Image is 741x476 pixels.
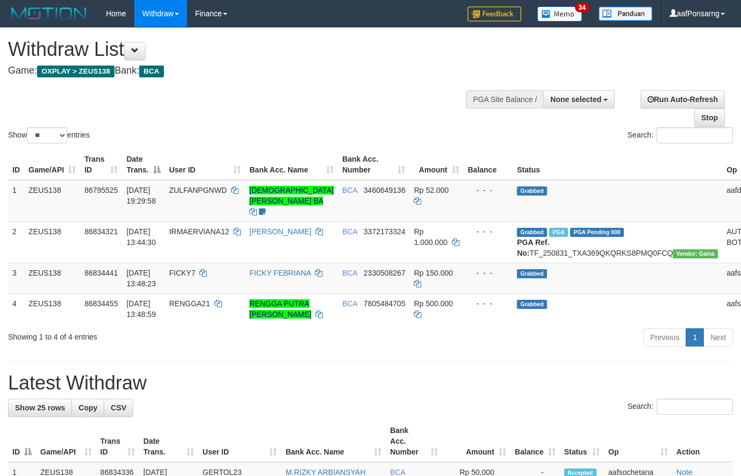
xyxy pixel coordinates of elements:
[466,90,543,109] div: PGA Site Balance /
[169,269,196,277] span: FICKY7
[249,227,311,236] a: [PERSON_NAME]
[464,149,513,180] th: Balance
[672,421,733,462] th: Action
[468,185,509,196] div: - - -
[37,66,114,77] span: OXPLAY > ZEUS138
[84,299,118,308] span: 86834455
[628,127,733,143] label: Search:
[510,421,560,462] th: Balance: activate to sort column ascending
[8,66,483,76] h4: Game: Bank:
[342,186,357,194] span: BCA
[467,6,521,21] img: Feedback.jpg
[96,421,139,462] th: Trans ID: activate to sort column ascending
[575,3,589,12] span: 34
[71,399,104,417] a: Copy
[24,180,80,222] td: ZEUS138
[104,399,133,417] a: CSV
[517,238,549,257] b: PGA Ref. No:
[8,399,72,417] a: Show 25 rows
[84,269,118,277] span: 86834441
[169,227,229,236] span: IRMAERVIANA12
[78,403,97,412] span: Copy
[139,66,163,77] span: BCA
[249,269,311,277] a: FICKY FEBRIANA
[643,328,686,347] a: Previous
[386,421,442,462] th: Bank Acc. Number: activate to sort column ascending
[549,228,568,237] span: Marked by aafsreyleap
[550,95,601,104] span: None selected
[560,421,604,462] th: Status: activate to sort column ascending
[169,299,210,308] span: RENGGA21
[8,127,90,143] label: Show entries
[686,328,704,347] a: 1
[537,6,582,21] img: Button%20Memo.svg
[24,221,80,263] td: ZEUS138
[364,269,406,277] span: Copy 2330508267 to clipboard
[126,269,156,288] span: [DATE] 13:48:23
[628,399,733,415] label: Search:
[414,269,452,277] span: Rp 150.000
[468,268,509,278] div: - - -
[249,299,311,319] a: RENGGA PUTRA [PERSON_NAME]
[198,421,281,462] th: User ID: activate to sort column ascending
[126,227,156,247] span: [DATE] 13:44:30
[122,149,164,180] th: Date Trans.: activate to sort column descending
[570,228,624,237] span: PGA Pending
[703,328,733,347] a: Next
[8,263,24,293] td: 3
[543,90,615,109] button: None selected
[8,293,24,324] td: 4
[513,221,722,263] td: TF_250831_TXA369QKQRKS8PMQ0FCQ
[8,372,733,394] h1: Latest Withdraw
[694,109,725,127] a: Stop
[249,186,334,205] a: [DEMOGRAPHIC_DATA][PERSON_NAME] BA
[414,227,447,247] span: Rp 1.000.000
[8,39,483,60] h1: Withdraw List
[517,228,547,237] span: Grabbed
[604,421,672,462] th: Op: activate to sort column ascending
[80,149,122,180] th: Trans ID: activate to sort column ascending
[27,127,67,143] select: Showentries
[139,421,198,462] th: Date Trans.: activate to sort column ascending
[126,186,156,205] span: [DATE] 19:29:58
[657,399,733,415] input: Search:
[84,227,118,236] span: 86834321
[24,293,80,324] td: ZEUS138
[513,149,722,180] th: Status
[84,186,118,194] span: 86795525
[8,5,90,21] img: MOTION_logo.png
[517,186,547,196] span: Grabbed
[364,186,406,194] span: Copy 3460649136 to clipboard
[342,269,357,277] span: BCA
[468,226,509,237] div: - - -
[364,227,406,236] span: Copy 3372173324 to clipboard
[15,403,65,412] span: Show 25 rows
[169,186,227,194] span: ZULFANPGNWD
[442,421,510,462] th: Amount: activate to sort column ascending
[641,90,725,109] a: Run Auto-Refresh
[414,299,452,308] span: Rp 500.000
[8,149,24,180] th: ID
[281,421,385,462] th: Bank Acc. Name: activate to sort column ascending
[673,249,718,258] span: Vendor URL: https://trx31.1velocity.biz
[468,298,509,309] div: - - -
[409,149,463,180] th: Amount: activate to sort column ascending
[245,149,338,180] th: Bank Acc. Name: activate to sort column ascending
[8,327,301,342] div: Showing 1 to 4 of 4 entries
[36,421,96,462] th: Game/API: activate to sort column ascending
[517,269,547,278] span: Grabbed
[126,299,156,319] span: [DATE] 13:48:59
[165,149,246,180] th: User ID: activate to sort column ascending
[517,300,547,309] span: Grabbed
[338,149,410,180] th: Bank Acc. Number: activate to sort column ascending
[8,180,24,222] td: 1
[599,6,652,21] img: panduan.png
[342,299,357,308] span: BCA
[8,221,24,263] td: 2
[8,421,36,462] th: ID: activate to sort column descending
[24,263,80,293] td: ZEUS138
[342,227,357,236] span: BCA
[657,127,733,143] input: Search:
[24,149,80,180] th: Game/API: activate to sort column ascending
[111,403,126,412] span: CSV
